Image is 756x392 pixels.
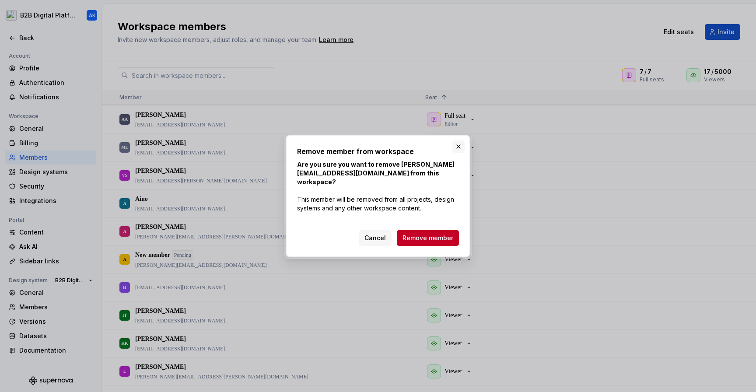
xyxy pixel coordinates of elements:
button: Remove member [397,230,459,246]
h2: Remove member from workspace [297,146,459,157]
p: This member will be removed from all projects, design systems and any other workspace content. [297,160,459,213]
button: Cancel [359,230,392,246]
span: Remove member [402,234,453,242]
b: Are you sure you want to remove [PERSON_NAME][EMAIL_ADDRESS][DOMAIN_NAME] from this workspace? [297,161,455,185]
span: Cancel [364,234,386,242]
